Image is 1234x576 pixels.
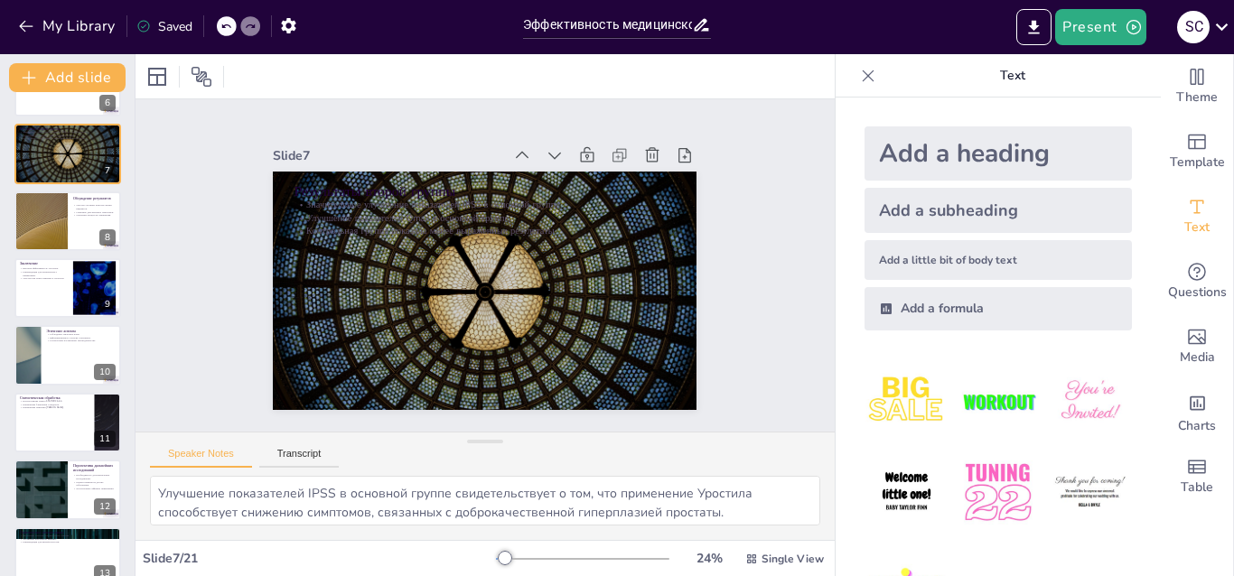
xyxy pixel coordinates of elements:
[1176,88,1218,107] span: Theme
[1161,249,1233,314] div: Get real-time input from your audience
[1048,451,1132,534] img: 6.jpeg
[14,12,123,41] button: My Library
[1178,416,1216,436] span: Charts
[94,431,116,447] div: 11
[1184,218,1210,237] span: Text
[1161,379,1233,444] div: Add charts and graphs
[1048,359,1132,443] img: 3.jpeg
[1170,153,1225,172] span: Template
[20,406,89,410] p: Применение критерия [PERSON_NAME].
[73,195,116,200] p: Обсуждение результатов
[1180,348,1215,367] span: Media
[865,188,1132,233] div: Add a subheading
[294,211,676,225] p: Улучшение показателей Qmax в основной группе.
[14,124,121,183] div: https://cdn.sendsteps.com/images/logo/sendsteps_logo_white.pnghttps://cdn.sendsteps.com/images/lo...
[1161,184,1233,249] div: Add text boxes
[14,191,121,251] div: https://cdn.sendsteps.com/images/logo/sendsteps_logo_white.pnghttps://cdn.sendsteps.com/images/lo...
[20,270,68,276] p: Рекомендации для практического применения.
[191,66,212,88] span: Position
[20,131,116,135] p: Значительное улучшение показателей IPSS в основной группе.
[46,328,116,333] p: Этические аспекты
[294,225,676,238] p: Контрольная группа показала менее выраженные результаты.
[20,540,116,543] p: Рекомендации для врачей-урологов.
[136,18,192,35] div: Saved
[9,63,126,92] button: Add slide
[865,240,1132,280] div: Add a little bit of body text
[956,451,1040,534] img: 5.jpeg
[1177,11,1210,43] div: S C
[143,62,172,91] div: Layout
[99,95,116,111] div: 6
[1161,314,1233,379] div: Add images, graphics, shapes or video
[1161,54,1233,119] div: Change the overall theme
[14,258,121,318] div: https://cdn.sendsteps.com/images/logo/sendsteps_logo_white.pnghttps://cdn.sendsteps.com/images/lo...
[865,451,949,534] img: 4.jpeg
[14,393,121,452] div: https://cdn.sendsteps.com/images/logo/sendsteps_logo_white.pnghttps://cdn.sendsteps.com/images/lo...
[523,12,692,38] input: Insert title
[273,147,501,164] div: Slide 7
[687,550,731,567] div: 24 %
[294,181,676,201] p: Результаты второй группы
[46,339,116,342] p: Соответствие российскому законодательству.
[1161,444,1233,509] div: Add a table
[20,267,68,271] p: Высокая эффективность Уростила.
[294,199,676,212] p: Значительное улучшение показателей IPSS в основной группе.
[14,325,121,385] div: https://cdn.sendsteps.com/images/logo/sendsteps_logo_white.pnghttps://cdn.sendsteps.com/images/lo...
[20,277,68,281] p: Уростил как новое решение в урологии.
[20,137,116,141] p: Контрольная группа показала менее выраженные результаты.
[73,203,116,209] p: Уростил улучшает качество жизни пациентов.
[20,134,116,137] p: Улучшение показателей Qmax в основной группе.
[20,534,116,537] p: Включение Уростила в комплексное лечение.
[762,552,824,566] span: Single View
[99,296,116,312] div: 9
[1161,119,1233,184] div: Add ready made slides
[20,261,68,266] p: Заключение
[1177,9,1210,45] button: S C
[46,335,116,339] p: Информированное согласие участников.
[14,460,121,519] div: https://cdn.sendsteps.com/images/logo/sendsteps_logo_white.pnghttps://cdn.sendsteps.com/images/lo...
[99,163,116,179] div: 7
[99,229,116,246] div: 8
[73,488,116,491] p: Долгосрочные эффекты применения.
[20,126,116,132] p: Результаты второй группы
[150,448,252,468] button: Speaker Notes
[20,399,89,403] p: Использование пакета STATISTICA 8.0.
[94,498,116,515] div: 12
[259,448,340,468] button: Transcript
[20,403,89,406] p: Применение t-критерия Стьюдента.
[150,476,820,525] textarea: Улучшение показателей IPSS в основной группе свидетельствует о том, что применение Уростила спосо...
[865,359,949,443] img: 1.jpeg
[73,463,116,473] p: Перспективы дальнейших исследований
[73,210,116,214] p: Снижение дизурических симптомов.
[20,395,89,401] p: Статистическая обработка
[883,54,1143,98] p: Text
[1016,9,1052,45] button: Export to PowerPoint
[73,480,116,487] p: Оценка влияния на другие заболевания.
[1168,283,1227,302] span: Questions
[73,474,116,480] p: Необходимость дополнительных исследований.
[73,213,116,217] p: Ускорение процессов заживления.
[94,364,116,380] div: 10
[143,550,496,567] div: Slide 7 / 21
[865,126,1132,181] div: Add a heading
[1055,9,1145,45] button: Present
[956,359,1040,443] img: 2.jpeg
[20,529,116,534] p: Практические рекомендации
[46,332,116,336] p: Соблюдение этических норм.
[20,537,116,541] p: Улучшение результатов терапии.
[865,287,1132,330] div: Add a formula
[1181,478,1213,497] span: Table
